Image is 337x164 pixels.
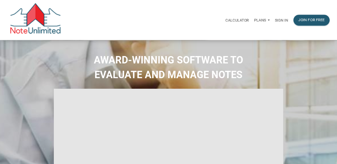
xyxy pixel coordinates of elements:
a: Join for free [291,12,332,29]
div: Join for free [298,17,325,23]
h2: AWARD-WINNING SOFTWARE TO EVALUATE AND MANAGE NOTES [5,53,332,82]
button: Join for free [293,15,330,26]
button: Plans [251,12,272,28]
a: Sign in [272,12,291,29]
p: Sign in [275,18,288,22]
a: Plans [251,12,272,29]
p: Plans [254,18,266,22]
a: Calculator [223,12,251,29]
p: Calculator [226,18,249,22]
